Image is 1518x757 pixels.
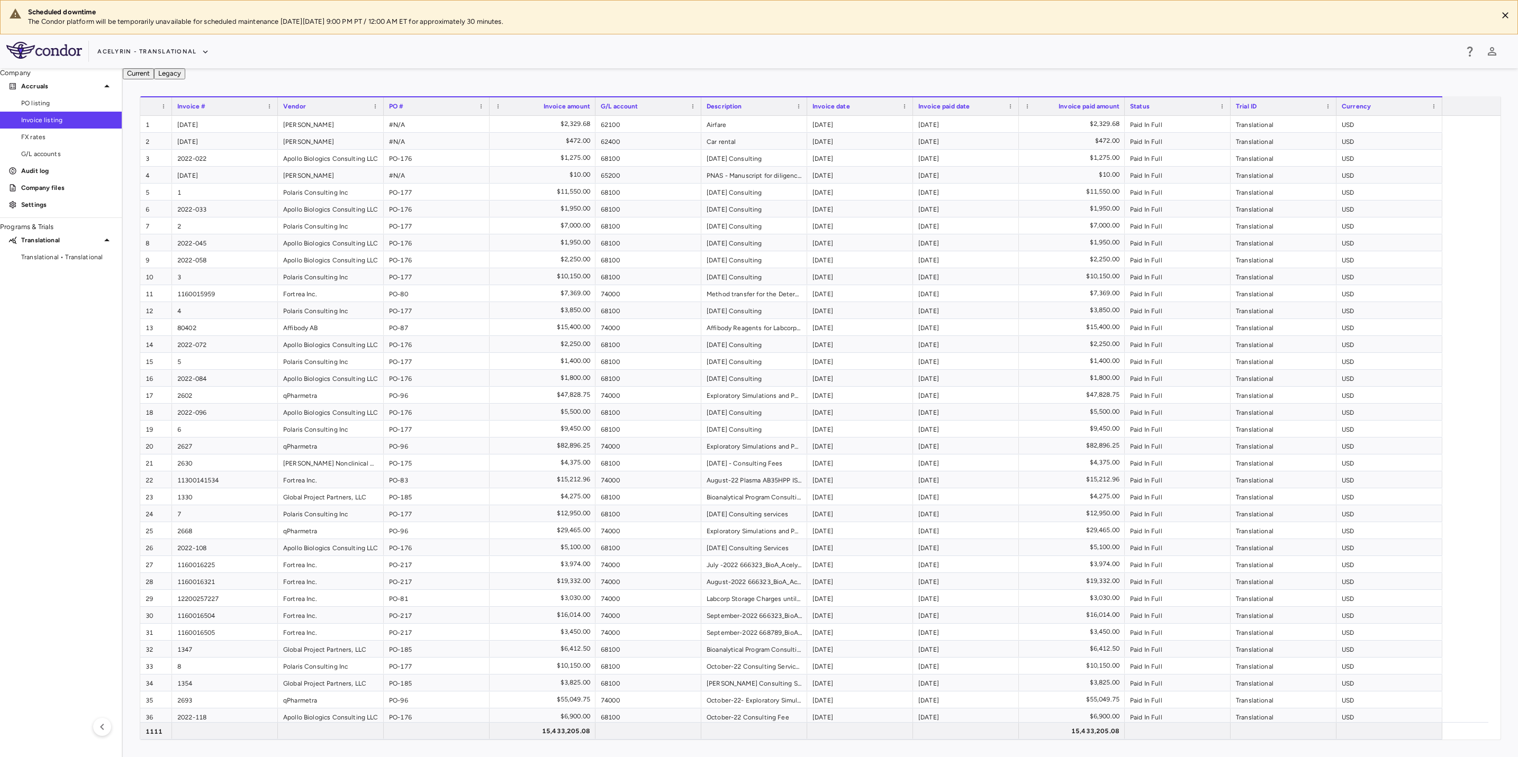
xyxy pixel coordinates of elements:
div: 68100 [595,539,701,555]
div: 2 [140,133,172,149]
div: [DATE] Consulting [701,268,807,285]
div: [PERSON_NAME] [278,133,384,149]
div: Translational [1231,336,1336,352]
div: Paid In Full [1125,150,1231,166]
div: [DATE] [913,302,1019,318]
img: logo-full-SnFGN8VE.png [6,42,82,59]
div: 2022-096 [172,404,278,420]
div: [DATE] [913,471,1019,488]
div: USD [1336,285,1442,302]
div: 74000 [595,387,701,403]
div: PO-176 [384,404,490,420]
div: [DATE] [913,421,1019,437]
div: [DATE] [913,370,1019,386]
div: PO-176 [384,336,490,352]
div: USD [1336,387,1442,403]
div: [DATE] [807,184,913,200]
div: Translational [1231,505,1336,522]
div: [DATE] [807,454,913,471]
div: [DATE] [807,505,913,522]
div: [DATE] Consulting [701,353,807,369]
div: [DATE] [172,133,278,149]
div: Polaris Consulting Inc [278,302,384,318]
div: [DATE] [807,302,913,318]
div: 68100 [595,353,701,369]
div: 24 [140,505,172,522]
div: [DATE] Consulting [701,234,807,251]
div: 68100 [595,268,701,285]
div: Translational [1231,268,1336,285]
div: Polaris Consulting Inc [278,421,384,437]
div: PO-87 [384,319,490,335]
div: 68100 [595,200,701,217]
div: Fortrea Inc. [278,471,384,488]
span: G/L accounts [21,149,113,159]
div: 10 [140,268,172,285]
div: USD [1336,200,1442,217]
div: [DATE] Consulting [701,302,807,318]
div: Car rental [701,133,807,149]
div: [DATE] [807,336,913,352]
div: 3 [172,268,278,285]
div: Paid In Full [1125,488,1231,505]
div: Global Project Partners, LLC [278,488,384,505]
div: Polaris Consulting Inc [278,505,384,522]
div: 4 [172,302,278,318]
div: Exploratory Simulations and Population PKPD Analysis of Izokibep for the Treatment of [MEDICAL_DATA] [701,437,807,454]
div: 74000 [595,319,701,335]
div: Translational [1231,133,1336,149]
div: Paid In Full [1125,471,1231,488]
div: PO-96 [384,522,490,539]
div: [DATE] [913,167,1019,183]
div: 74000 [595,437,701,454]
div: [DATE] Consulting Services [701,539,807,555]
div: Apollo Biologics Consulting LLC [278,539,384,555]
div: USD [1336,302,1442,318]
div: USD [1336,404,1442,420]
div: Paid In Full [1125,421,1231,437]
div: PO-96 [384,437,490,454]
div: [DATE] [807,404,913,420]
div: 5 [140,184,172,200]
div: 16 [140,370,172,386]
div: Apollo Biologics Consulting LLC [278,336,384,352]
div: qPharmetra [278,437,384,454]
div: 2668 [172,522,278,539]
div: Paid In Full [1125,167,1231,183]
div: [DATE] [172,116,278,132]
div: 21 [140,454,172,471]
div: 22 [140,471,172,488]
div: 68100 [595,251,701,268]
div: Paid In Full [1125,116,1231,132]
div: PO-176 [384,234,490,251]
div: 1 [172,184,278,200]
div: [DATE] [807,116,913,132]
div: Paid In Full [1125,133,1231,149]
div: PO-175 [384,454,490,471]
button: Legacy [154,68,185,79]
div: Apollo Biologics Consulting LLC [278,251,384,268]
div: 68100 [595,302,701,318]
div: USD [1336,522,1442,539]
div: [DATE] [807,167,913,183]
div: PNAS - Manuscript for diligence review [701,167,807,183]
div: 8 [140,234,172,251]
div: [DATE] [807,370,913,386]
div: [PERSON_NAME] [278,167,384,183]
div: Apollo Biologics Consulting LLC [278,200,384,217]
div: PO-176 [384,150,490,166]
div: [DATE] [913,234,1019,251]
div: 26 [140,539,172,555]
div: Translational [1231,471,1336,488]
div: 5 [172,353,278,369]
div: Apollo Biologics Consulting LLC [278,234,384,251]
div: Translational [1231,167,1336,183]
div: USD [1336,353,1442,369]
div: USD [1336,116,1442,132]
div: [DATE] [807,285,913,302]
div: Translational [1231,353,1336,369]
div: Translational [1231,116,1336,132]
div: August-22 Plasma AB35HPP ISR, Reassy, and Original Samples - Determination of ABY-035 [701,471,807,488]
div: [DATE] [807,150,913,166]
div: [DATE] [172,167,278,183]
